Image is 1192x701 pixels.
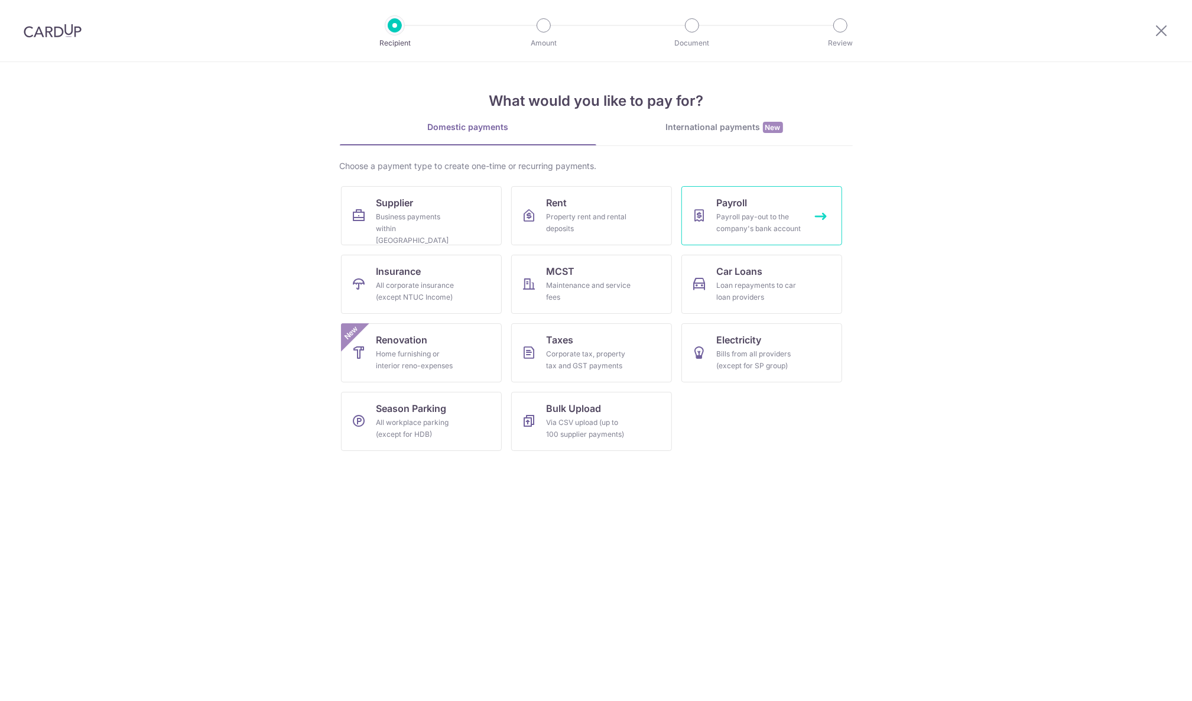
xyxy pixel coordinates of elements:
a: Bulk UploadVia CSV upload (up to 100 supplier payments) [511,392,672,451]
div: Choose a payment type to create one-time or recurring payments. [340,160,853,172]
span: Supplier [376,196,414,210]
span: Electricity [717,333,762,347]
div: Loan repayments to car loan providers [717,280,802,303]
span: Insurance [376,264,421,278]
img: CardUp [24,24,82,38]
a: RentProperty rent and rental deposits [511,186,672,245]
span: Season Parking [376,401,447,416]
p: Amount [500,37,587,49]
a: SupplierBusiness payments within [GEOGRAPHIC_DATA] [341,186,502,245]
span: Bulk Upload [547,401,602,416]
p: Review [797,37,884,49]
span: Payroll [717,196,748,210]
div: Via CSV upload (up to 100 supplier payments) [547,417,632,440]
span: Renovation [376,333,428,347]
span: Car Loans [717,264,763,278]
a: PayrollPayroll pay-out to the company's bank account [681,186,842,245]
p: Document [648,37,736,49]
div: Property rent and rental deposits [547,211,632,235]
div: Home furnishing or interior reno-expenses [376,348,462,372]
span: Rent [547,196,567,210]
span: Taxes [547,333,574,347]
a: ElectricityBills from all providers (except for SP group) [681,323,842,382]
div: All corporate insurance (except NTUC Income) [376,280,462,303]
p: Recipient [351,37,439,49]
a: RenovationHome furnishing or interior reno-expensesNew [341,323,502,382]
div: International payments [596,121,853,134]
h4: What would you like to pay for? [340,90,853,112]
div: Maintenance and service fees [547,280,632,303]
div: Corporate tax, property tax and GST payments [547,348,632,372]
span: MCST [547,264,575,278]
span: New [341,323,360,343]
span: New [763,122,783,133]
a: Season ParkingAll workplace parking (except for HDB) [341,392,502,451]
a: TaxesCorporate tax, property tax and GST payments [511,323,672,382]
div: Payroll pay-out to the company's bank account [717,211,802,235]
div: Business payments within [GEOGRAPHIC_DATA] [376,211,462,246]
div: All workplace parking (except for HDB) [376,417,462,440]
a: InsuranceAll corporate insurance (except NTUC Income) [341,255,502,314]
a: MCSTMaintenance and service fees [511,255,672,314]
a: Car LoansLoan repayments to car loan providers [681,255,842,314]
div: Bills from all providers (except for SP group) [717,348,802,372]
div: Domestic payments [340,121,596,133]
